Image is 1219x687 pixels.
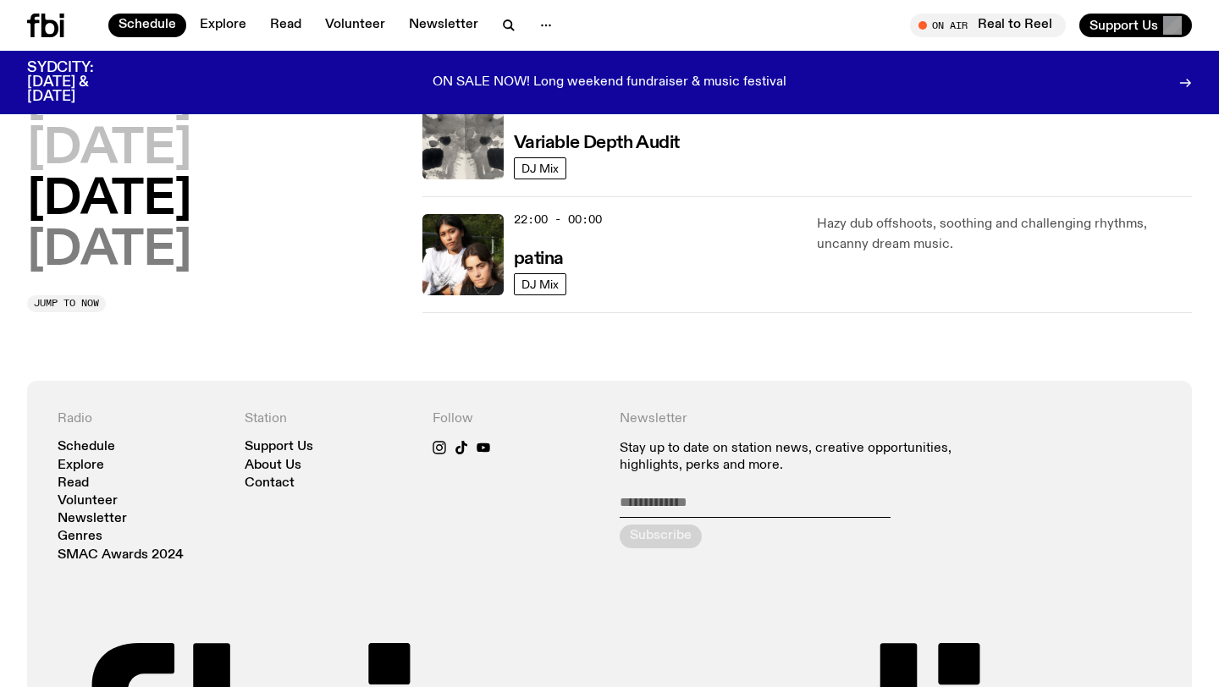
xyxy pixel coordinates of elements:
[245,441,313,453] a: Support Us
[620,411,974,427] h4: Newsletter
[58,459,104,472] a: Explore
[910,14,1066,37] button: On AirReal to Reel
[620,525,702,548] button: Subscribe
[58,441,115,453] a: Schedule
[1079,14,1192,37] button: Support Us
[27,177,191,224] button: [DATE]
[58,411,224,427] h4: Radio
[245,411,411,427] h4: Station
[514,247,564,268] a: patina
[245,459,301,472] a: About Us
[817,214,1192,255] p: Hazy dub offshoots, soothing and challenging rhythms, uncanny dream music.
[27,228,191,275] button: [DATE]
[514,135,680,152] h3: Variable Depth Audit
[58,513,127,525] a: Newsletter
[190,14,256,37] a: Explore
[260,14,312,37] a: Read
[620,441,974,473] p: Stay up to date on station news, creative opportunities, highlights, perks and more.
[521,278,559,290] span: DJ Mix
[27,295,106,312] button: Jump to now
[514,157,566,179] a: DJ Mix
[315,14,395,37] a: Volunteer
[399,14,488,37] a: Newsletter
[58,477,89,490] a: Read
[521,162,559,174] span: DJ Mix
[27,127,191,174] button: [DATE]
[58,530,102,543] a: Genres
[58,549,184,562] a: SMAC Awards 2024
[58,495,118,508] a: Volunteer
[433,411,599,427] h4: Follow
[514,131,680,152] a: Variable Depth Audit
[34,299,99,308] span: Jump to now
[514,212,602,228] span: 22:00 - 00:00
[422,98,504,179] img: A black and white Rorschach
[514,250,564,268] h3: patina
[433,75,786,91] p: ON SALE NOW! Long weekend fundraiser & music festival
[27,61,135,104] h3: SYDCITY: [DATE] & [DATE]
[1089,18,1158,33] span: Support Us
[245,477,295,490] a: Contact
[108,14,186,37] a: Schedule
[514,273,566,295] a: DJ Mix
